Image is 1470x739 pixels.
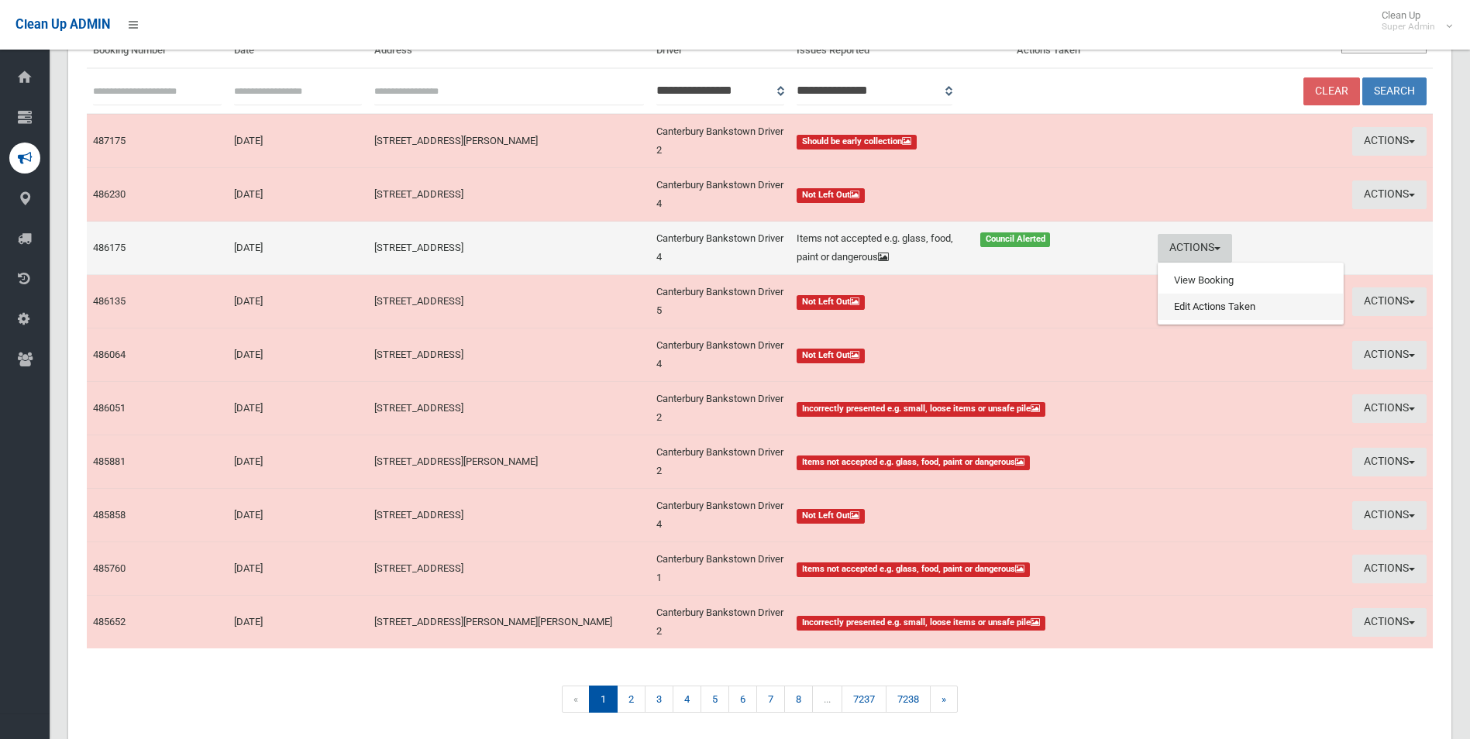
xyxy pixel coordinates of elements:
span: Not Left Out [797,295,865,310]
a: 486135 [93,295,126,307]
span: Incorrectly presented e.g. small, loose items or unsafe pile [797,402,1045,417]
td: [DATE] [228,382,369,435]
span: Items not accepted e.g. glass, food, paint or dangerous [797,455,1030,470]
a: 3 [645,686,673,713]
a: Edit Actions Taken [1158,294,1343,320]
small: Super Admin [1382,21,1435,33]
span: Council Alerted [980,232,1051,247]
a: 8 [784,686,813,713]
span: Not Left Out [797,349,865,363]
a: 7238 [886,686,931,713]
td: Canterbury Bankstown Driver 4 [650,168,791,222]
td: [DATE] [228,596,369,649]
button: Actions [1352,608,1427,637]
span: Incorrectly presented e.g. small, loose items or unsafe pile [797,616,1045,631]
td: [DATE] [228,328,369,382]
a: Items not accepted e.g. glass, food, paint or dangerous [797,559,1145,578]
span: ... [812,686,842,713]
a: 6 [728,686,757,713]
a: 7 [756,686,785,713]
button: Actions [1352,394,1427,423]
span: Clean Up ADMIN [15,17,110,32]
td: [STREET_ADDRESS] [368,168,649,222]
td: [DATE] [228,222,369,275]
td: [STREET_ADDRESS] [368,382,649,435]
a: 4 [673,686,701,713]
span: Clean Up [1374,9,1451,33]
td: Canterbury Bankstown Driver 2 [650,114,791,168]
button: Actions [1352,341,1427,369]
td: Canterbury Bankstown Driver 2 [650,435,791,489]
a: 7237 [842,686,886,713]
span: Not Left Out [797,188,865,203]
td: [DATE] [228,275,369,328]
td: [STREET_ADDRESS] [368,275,649,328]
a: 485652 [93,616,126,627]
a: Not Left Out [797,345,1145,364]
td: [DATE] [228,489,369,542]
a: Items not accepted e.g. glass, food, paint or dangerous [797,452,1145,471]
a: Should be early collection [797,132,1145,150]
a: » [930,686,958,713]
a: 2 [617,686,645,713]
a: 487175 [93,135,126,146]
td: [STREET_ADDRESS][PERSON_NAME] [368,435,649,489]
td: [DATE] [228,114,369,168]
span: Not Left Out [797,509,865,524]
td: [STREET_ADDRESS][PERSON_NAME] [368,114,649,168]
td: Canterbury Bankstown Driver 4 [650,328,791,382]
td: Canterbury Bankstown Driver 5 [650,275,791,328]
a: Not Left Out [797,185,1145,204]
a: 486175 [93,242,126,253]
td: [DATE] [228,542,369,596]
td: Canterbury Bankstown Driver 4 [650,489,791,542]
a: View Booking [1158,267,1343,294]
a: 485760 [93,562,126,574]
button: Search [1362,77,1427,106]
td: Canterbury Bankstown Driver 2 [650,596,791,649]
button: Actions [1352,555,1427,583]
a: 5 [701,686,729,713]
td: [DATE] [228,168,369,222]
div: Items not accepted e.g. glass, food, paint or dangerous [787,229,971,266]
span: Should be early collection [797,135,917,150]
td: Canterbury Bankstown Driver 4 [650,222,791,275]
a: Items not accepted e.g. glass, food, paint or dangerous Council Alerted [797,229,1145,266]
a: 485881 [93,455,126,467]
button: Actions [1352,287,1427,316]
span: Items not accepted e.g. glass, food, paint or dangerous [797,562,1030,577]
button: Actions [1352,448,1427,476]
button: Actions [1352,501,1427,530]
button: Actions [1352,127,1427,156]
a: 486230 [93,188,126,200]
td: [STREET_ADDRESS] [368,489,649,542]
td: [STREET_ADDRESS] [368,542,649,596]
span: « [562,686,590,713]
span: 1 [589,686,618,713]
td: [STREET_ADDRESS][PERSON_NAME][PERSON_NAME] [368,596,649,649]
td: [STREET_ADDRESS] [368,328,649,382]
td: [STREET_ADDRESS] [368,222,649,275]
a: 486051 [93,402,126,414]
a: Incorrectly presented e.g. small, loose items or unsafe pile [797,613,1145,631]
button: Actions [1158,234,1232,263]
td: [DATE] [228,435,369,489]
a: Clear [1303,77,1360,106]
a: Not Left Out [797,292,1145,311]
a: 486064 [93,349,126,360]
a: 485858 [93,509,126,521]
button: Actions [1352,180,1427,209]
td: Canterbury Bankstown Driver 1 [650,542,791,596]
td: Canterbury Bankstown Driver 2 [650,382,791,435]
a: Not Left Out [797,506,1145,524]
a: Incorrectly presented e.g. small, loose items or unsafe pile [797,399,1145,418]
